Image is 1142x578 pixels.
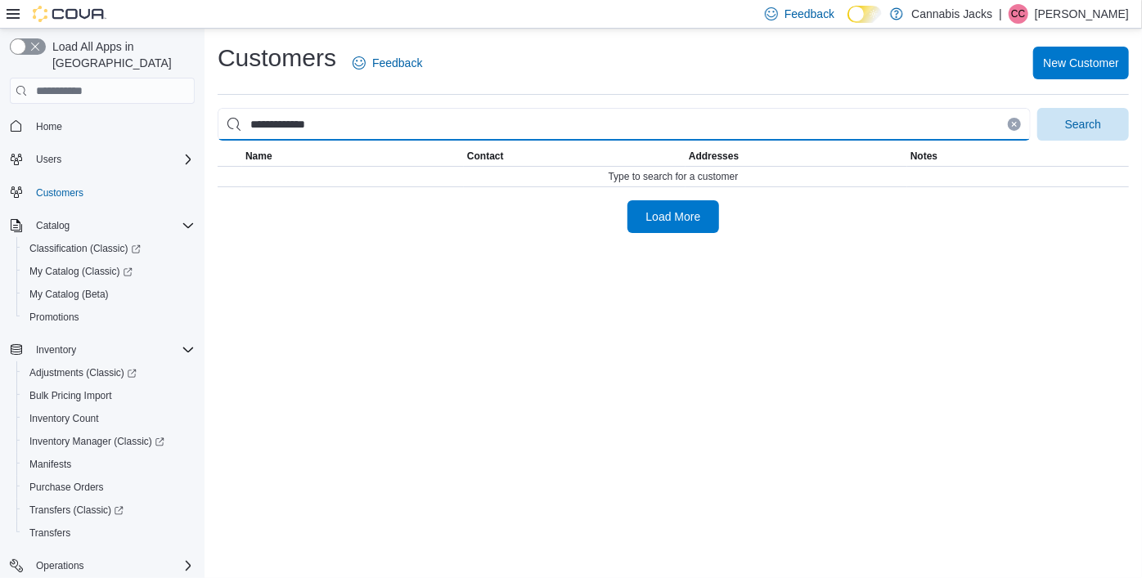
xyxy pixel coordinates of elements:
span: Transfers [23,523,195,543]
img: Cova [33,6,106,22]
a: My Catalog (Classic) [23,262,139,281]
button: Catalog [3,214,201,237]
a: Promotions [23,307,86,327]
span: Load More [646,208,701,225]
span: Bulk Pricing Import [23,386,195,405]
span: Promotions [23,307,195,327]
span: Inventory [29,340,195,360]
button: Operations [29,556,91,576]
span: Name [245,150,272,163]
span: Transfers (Classic) [29,504,124,517]
span: Users [29,150,195,169]
a: Adjustments (Classic) [16,361,201,384]
a: Transfers (Classic) [16,499,201,522]
p: | [999,4,1002,24]
a: Adjustments (Classic) [23,363,143,383]
button: Purchase Orders [16,476,201,499]
span: Manifests [23,455,195,474]
a: Inventory Count [23,409,106,428]
span: Load All Apps in [GEOGRAPHIC_DATA] [46,38,195,71]
button: My Catalog (Beta) [16,283,201,306]
span: Inventory Count [29,412,99,425]
span: Catalog [29,216,195,235]
span: Dark Mode [848,23,848,24]
button: New Customer [1033,47,1129,79]
button: Customers [3,181,201,204]
a: My Catalog (Classic) [16,260,201,283]
span: Customers [29,182,195,203]
span: Promotions [29,311,79,324]
span: Users [36,153,61,166]
span: Contact [467,150,504,163]
span: Purchase Orders [29,481,104,494]
span: Home [36,120,62,133]
a: Transfers (Classic) [23,500,130,520]
span: Purchase Orders [23,477,195,497]
span: Type to search for a customer [609,170,739,183]
button: Inventory Count [16,407,201,430]
span: Transfers [29,526,70,540]
p: [PERSON_NAME] [1035,4,1129,24]
a: Inventory Manager (Classic) [16,430,201,453]
a: Purchase Orders [23,477,110,497]
span: Inventory Manager (Classic) [29,435,164,448]
a: Feedback [346,47,429,79]
span: My Catalog (Beta) [29,288,109,301]
span: Search [1065,116,1101,132]
button: Promotions [16,306,201,329]
span: Home [29,115,195,136]
span: Manifests [29,458,71,471]
div: Corey Casola [1009,4,1028,24]
span: New Customer [1043,55,1119,71]
span: My Catalog (Beta) [23,285,195,304]
span: My Catalog (Classic) [23,262,195,281]
span: Adjustments (Classic) [29,366,137,379]
button: Operations [3,554,201,577]
a: Manifests [23,455,78,474]
span: Addresses [689,150,739,163]
span: Classification (Classic) [23,239,195,258]
span: Inventory [36,343,76,356]
a: Bulk Pricing Import [23,386,119,405]
span: Bulk Pricing Import [29,389,112,402]
span: Inventory Manager (Classic) [23,432,195,451]
p: Cannabis Jacks [911,4,992,24]
button: Users [29,150,68,169]
a: Inventory Manager (Classic) [23,432,171,451]
span: My Catalog (Classic) [29,265,133,278]
span: Operations [29,556,195,576]
button: Home [3,114,201,137]
a: My Catalog (Beta) [23,285,115,304]
a: Customers [29,183,90,203]
a: Home [29,117,69,137]
button: Manifests [16,453,201,476]
span: Catalog [36,219,70,232]
span: Inventory Count [23,409,195,428]
button: Transfers [16,522,201,544]
button: Catalog [29,216,76,235]
span: Adjustments (Classic) [23,363,195,383]
span: CC [1011,4,1025,24]
a: Classification (Classic) [23,239,147,258]
button: Bulk Pricing Import [16,384,201,407]
button: Inventory [3,338,201,361]
span: Operations [36,559,84,572]
button: Clear input [1008,118,1021,131]
span: Customers [36,186,83,199]
a: Transfers [23,523,77,543]
h1: Customers [218,42,336,74]
span: Feedback [785,6,834,22]
span: Feedback [372,55,422,71]
span: Classification (Classic) [29,242,141,255]
button: Search [1037,108,1129,141]
span: Transfers (Classic) [23,500,195,520]
span: Notes [910,150,937,163]
button: Users [3,148,201,171]
a: Classification (Classic) [16,237,201,260]
button: Load More [627,200,719,233]
input: Dark Mode [848,6,882,23]
button: Inventory [29,340,83,360]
